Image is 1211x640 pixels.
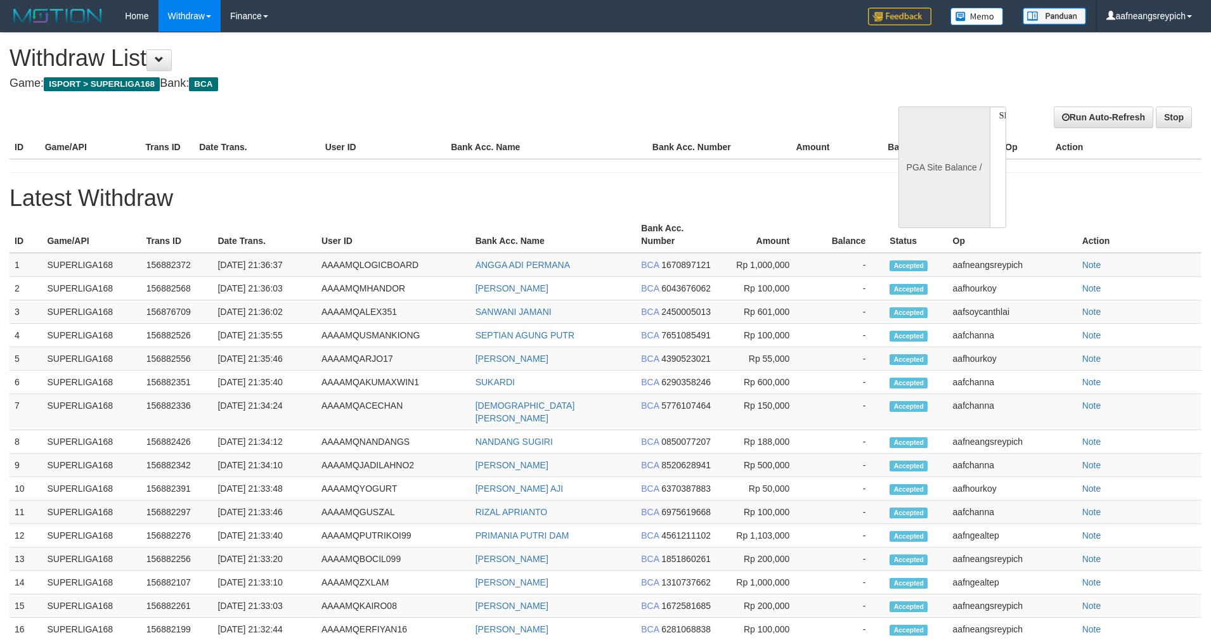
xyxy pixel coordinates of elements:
th: Amount [719,217,808,253]
th: Balance [808,217,884,253]
td: [DATE] 21:33:03 [212,594,316,618]
span: Accepted [890,437,928,448]
td: - [808,524,884,547]
td: SUPERLIGA168 [42,454,141,477]
td: - [808,371,884,394]
h1: Latest Withdraw [10,186,1201,211]
th: Bank Acc. Number [647,136,748,159]
a: Note [1082,330,1101,340]
td: AAAAMQPUTRIKOI99 [316,524,470,547]
td: aafneangsreypich [948,430,1077,454]
td: SUPERLIGA168 [42,477,141,501]
a: Note [1082,483,1101,494]
th: User ID [316,217,470,253]
img: Feedback.jpg [868,8,931,25]
td: Rp 1,103,000 [719,524,808,547]
h1: Withdraw List [10,46,794,71]
td: 156882261 [141,594,213,618]
td: - [808,547,884,571]
td: AAAAMQKAIRO08 [316,594,470,618]
td: - [808,277,884,300]
td: aafneangsreypich [948,253,1077,277]
td: 4 [10,324,42,347]
td: [DATE] 21:33:40 [212,524,316,547]
a: [PERSON_NAME] [476,601,548,611]
span: 8520628941 [661,460,711,470]
div: PGA Site Balance / [898,106,990,228]
span: 6043676062 [661,283,711,293]
td: 156882372 [141,253,213,277]
td: Rp 100,000 [719,501,808,524]
span: BCA [641,460,659,470]
td: aafhourkoy [948,277,1077,300]
td: 156882336 [141,394,213,430]
td: aafchanna [948,454,1077,477]
td: SUPERLIGA168 [42,594,141,618]
td: SUPERLIGA168 [42,430,141,454]
td: [DATE] 21:34:10 [212,454,316,477]
td: [DATE] 21:34:12 [212,430,316,454]
td: AAAAMQLOGICBOARD [316,253,470,277]
td: - [808,430,884,454]
th: Bank Acc. Number [636,217,719,253]
a: [PERSON_NAME] [476,354,548,364]
td: - [808,324,884,347]
span: Accepted [890,307,928,318]
td: SUPERLIGA168 [42,501,141,524]
span: BCA [641,260,659,270]
span: BCA [641,624,659,634]
td: aafhourkoy [948,347,1077,371]
td: 11 [10,501,42,524]
td: [DATE] 21:33:48 [212,477,316,501]
span: Accepted [890,354,928,365]
span: Accepted [890,461,928,471]
span: Accepted [890,260,928,271]
span: BCA [641,483,659,494]
th: Status [884,217,947,253]
td: - [808,300,884,324]
td: 156882351 [141,371,213,394]
td: 9 [10,454,42,477]
span: 1672581685 [661,601,711,611]
span: BCA [641,377,659,387]
a: NANDANG SUGIRI [476,437,553,447]
th: Date Trans. [194,136,320,159]
td: AAAAMQJADILAHNO2 [316,454,470,477]
a: Note [1082,530,1101,541]
td: AAAAMQUSMANKIONG [316,324,470,347]
a: [PERSON_NAME] [476,624,548,634]
td: [DATE] 21:33:10 [212,571,316,594]
td: AAAAMQARJO17 [316,347,470,371]
td: aafngealtep [948,524,1077,547]
span: 6290358246 [661,377,711,387]
td: - [808,477,884,501]
td: 156882568 [141,277,213,300]
td: SUPERLIGA168 [42,300,141,324]
td: SUPERLIGA168 [42,547,141,571]
td: Rp 150,000 [719,394,808,430]
span: BCA [641,307,659,317]
td: Rp 200,000 [719,594,808,618]
td: SUPERLIGA168 [42,571,141,594]
span: 6370387883 [661,483,711,494]
td: 6 [10,371,42,394]
td: AAAAMQZXLAM [316,571,470,594]
span: Accepted [890,484,928,495]
a: Note [1082,507,1101,517]
th: Game/API [40,136,141,159]
td: aafneangsreypich [948,547,1077,571]
th: Op [948,217,1077,253]
h4: Game: Bank: [10,77,794,90]
td: SUPERLIGA168 [42,253,141,277]
td: 156882297 [141,501,213,524]
a: [PERSON_NAME] [476,460,548,470]
th: User ID [320,136,446,159]
td: 13 [10,547,42,571]
a: Note [1082,577,1101,587]
td: 8 [10,430,42,454]
td: 156882526 [141,324,213,347]
span: 4561211102 [661,530,711,541]
a: [PERSON_NAME] [476,577,548,587]
td: AAAAMQYOGURT [316,477,470,501]
th: Bank Acc. Name [470,217,637,253]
